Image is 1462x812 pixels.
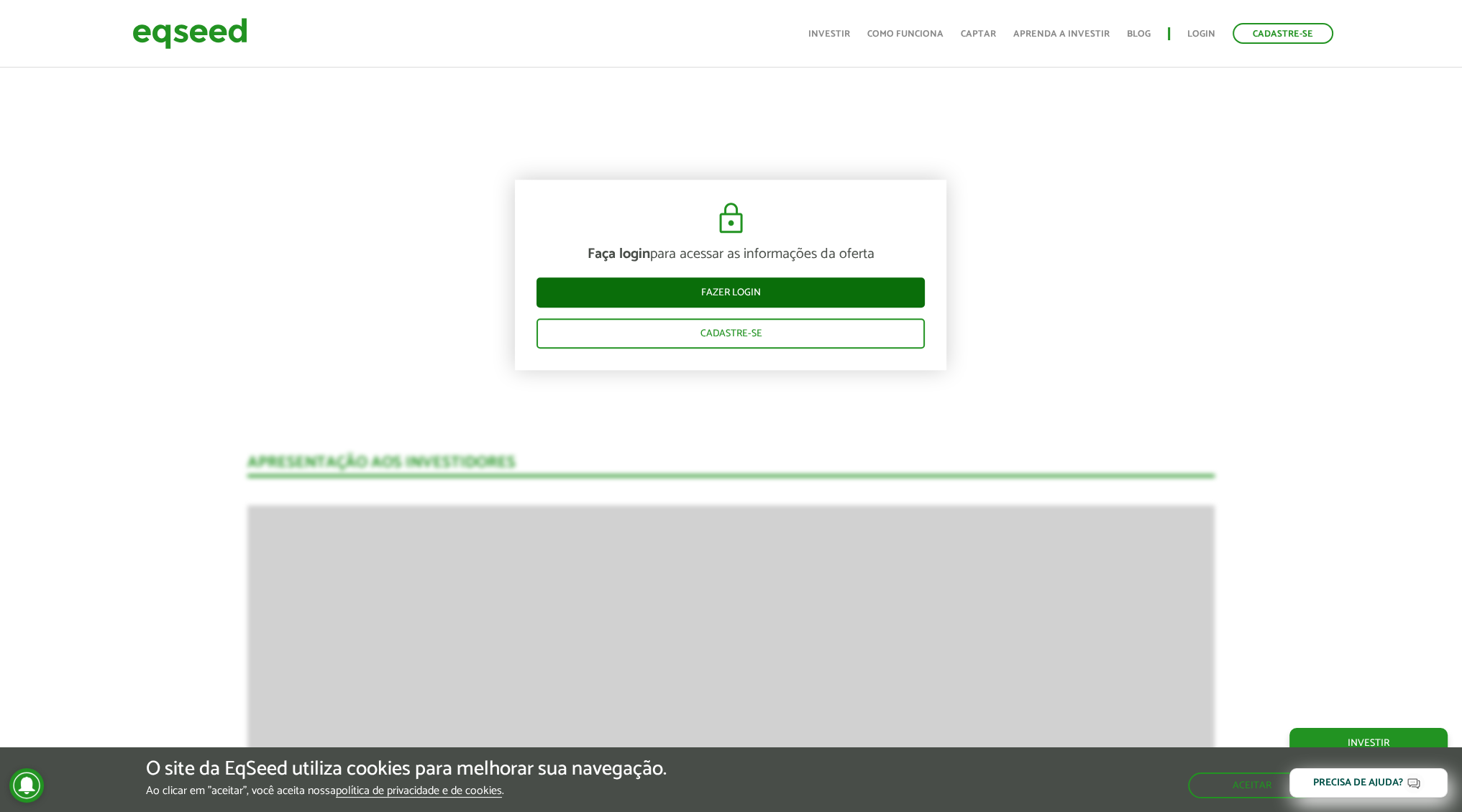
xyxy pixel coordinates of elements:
[961,29,996,39] a: Captar
[1289,728,1448,758] a: Investir
[536,277,925,308] a: Fazer login
[1187,29,1215,39] a: Login
[132,14,247,52] img: EqSeed
[1127,29,1151,39] a: Blog
[336,785,502,798] a: política de privacidade e de cookies
[536,318,925,349] a: Cadastre-se
[1233,23,1333,44] a: Cadastre-se
[1013,29,1110,39] a: Aprenda a investir
[588,242,650,266] strong: Faça login
[1188,772,1316,798] button: Aceitar
[146,758,667,780] h5: O site da EqSeed utiliza cookies para melhorar sua navegação.
[713,201,749,236] img: cadeado.svg
[808,29,850,39] a: Investir
[867,29,944,39] a: Como funciona
[146,784,667,798] p: Ao clicar em "aceitar", você aceita nossa .
[536,246,925,263] p: para acessar as informações da oferta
